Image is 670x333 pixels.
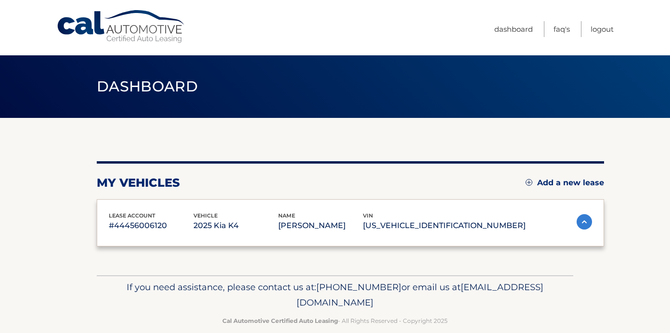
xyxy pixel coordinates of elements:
[591,21,614,37] a: Logout
[494,21,533,37] a: Dashboard
[193,212,218,219] span: vehicle
[554,21,570,37] a: FAQ's
[56,10,186,44] a: Cal Automotive
[103,316,567,326] p: - All Rights Reserved - Copyright 2025
[363,219,526,232] p: [US_VEHICLE_IDENTIFICATION_NUMBER]
[222,317,338,324] strong: Cal Automotive Certified Auto Leasing
[97,77,198,95] span: Dashboard
[296,282,543,308] span: [EMAIL_ADDRESS][DOMAIN_NAME]
[577,214,592,230] img: accordion-active.svg
[526,178,604,188] a: Add a new lease
[97,176,180,190] h2: my vehicles
[363,212,373,219] span: vin
[316,282,401,293] span: [PHONE_NUMBER]
[109,219,193,232] p: #44456006120
[103,280,567,310] p: If you need assistance, please contact us at: or email us at
[278,219,363,232] p: [PERSON_NAME]
[278,212,295,219] span: name
[526,179,532,186] img: add.svg
[193,219,278,232] p: 2025 Kia K4
[109,212,155,219] span: lease account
